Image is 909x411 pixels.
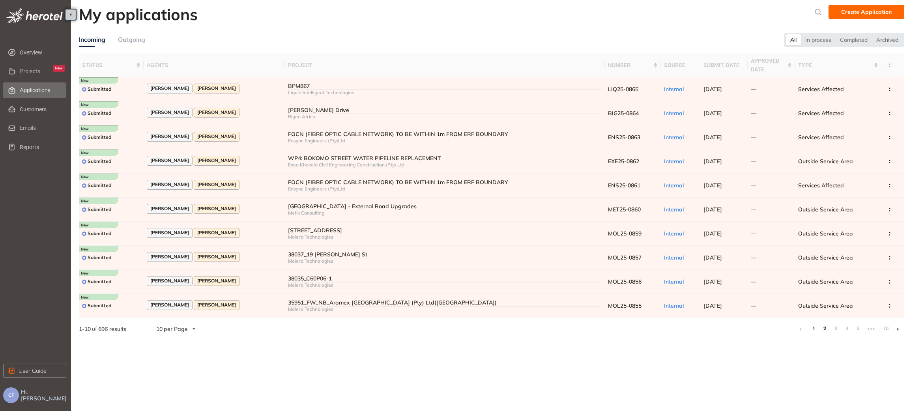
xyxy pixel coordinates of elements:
span: Submitted [88,279,111,284]
span: Hi, [PERSON_NAME] [21,389,68,402]
span: Submitted [88,159,111,164]
a: 3 [832,323,840,334]
span: — [751,134,756,141]
span: [PERSON_NAME] [197,86,236,91]
span: — [751,302,756,309]
span: Services Affected [798,182,844,189]
span: [DATE] [703,254,722,261]
div: Ensync Engineers (Pty)Ltd [288,186,601,192]
div: Completed [836,34,872,45]
span: [PERSON_NAME] [197,182,236,187]
span: Internal [664,278,684,285]
span: [PERSON_NAME] [150,158,189,163]
span: — [751,110,756,117]
th: approved date [748,53,795,77]
span: Overview [20,45,65,60]
div: In process [801,34,836,45]
span: EXE25-0862 [608,158,639,165]
li: Previous Page [794,323,806,335]
span: CF [8,392,14,398]
span: — [751,158,756,165]
a: 2 [821,323,829,334]
span: [DATE] [703,278,722,285]
div: FOCN (FIBRE OPTIC CABLE NETWORK) TO BE WITHIN 1m FROM ERF BOUNDARY [288,131,601,138]
span: Internal [664,158,684,165]
span: Submitted [88,110,111,116]
span: Outside Service Area [798,302,853,309]
span: Submitted [88,207,111,212]
div: Bigen Africa [288,114,601,120]
a: 1 [810,323,817,334]
span: Emails [20,125,36,131]
span: [PERSON_NAME] [150,230,189,235]
a: 4 [843,323,851,334]
div: Molera Technologies [288,234,601,240]
span: [DATE] [703,134,722,141]
span: — [751,182,756,189]
span: [DATE] [703,206,722,213]
span: ••• [865,323,877,335]
button: CF [3,387,19,403]
span: Submitted [88,255,111,260]
div: Molera Technologies [288,282,601,288]
li: Next Page [892,323,904,335]
span: — [751,278,756,285]
span: [PERSON_NAME] [150,302,189,308]
span: [PERSON_NAME] [150,254,189,260]
span: ENS25-0863 [608,134,640,141]
span: Services Affected [798,86,844,93]
span: [PERSON_NAME] [150,278,189,284]
div: [PERSON_NAME] Drive [288,107,601,114]
span: Internal [664,206,684,213]
li: 5 [854,323,862,335]
span: [PERSON_NAME] [197,302,236,308]
span: Internal [664,182,684,189]
span: — [751,86,756,93]
span: [DATE] [703,86,722,93]
span: Submitted [88,86,111,92]
span: [PERSON_NAME] [197,158,236,163]
span: Customers [20,101,65,117]
li: Next 5 Pages [865,323,877,335]
div: Ensync Engineers (Pty)Ltd [288,138,601,144]
span: Outside Service Area [798,278,853,285]
span: LIQ25-0865 [608,86,638,93]
img: logo [6,8,63,23]
span: type [798,61,872,69]
span: 696 results [98,325,126,333]
button: User Guide [3,364,66,378]
span: ENS25-0861 [608,182,640,189]
div: 38037_19 [PERSON_NAME] St [288,251,601,258]
span: [PERSON_NAME] [197,254,236,260]
span: User Guide [19,366,47,375]
span: Services Affected [798,134,844,141]
div: Outgoing [118,35,145,45]
span: Submitted [88,183,111,188]
div: Exeo Khokela Civil Engineering Construction (Pty) Ltd [288,162,601,168]
span: Projects [20,68,40,75]
span: [PERSON_NAME] [197,278,236,284]
span: [PERSON_NAME] [150,206,189,211]
span: [PERSON_NAME] [197,110,236,115]
div: BPM867 [288,83,601,90]
span: MOL25-0859 [608,230,642,237]
span: Services Affected [798,110,844,117]
span: — [751,230,756,237]
span: Submitted [88,231,111,236]
span: Internal [664,110,684,117]
span: Submitted [88,135,111,140]
span: Internal [664,230,684,237]
span: approved date [751,56,786,74]
span: Internal [664,302,684,309]
div: 38035_C60P06-1 [288,275,601,282]
div: 35951_FW_NB_Aramex [GEOGRAPHIC_DATA] (Pty) Ltd([GEOGRAPHIC_DATA]) [288,299,601,306]
span: [PERSON_NAME] [150,134,189,139]
th: status [79,53,144,77]
div: Incoming [79,35,105,45]
div: [STREET_ADDRESS] [288,227,601,234]
div: Metik Consulting [288,210,601,216]
h2: My applications [79,5,198,24]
